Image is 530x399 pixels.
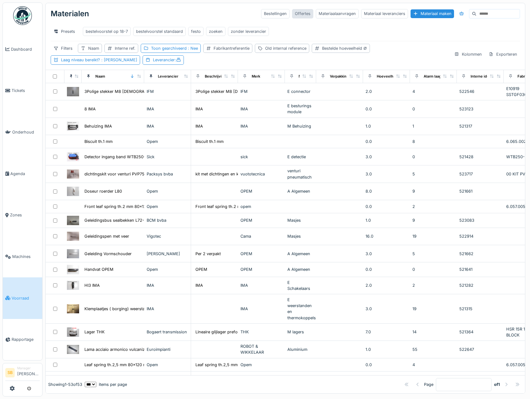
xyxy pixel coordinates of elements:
[412,233,454,239] div: 19
[240,123,282,129] div: IMA
[51,44,75,53] div: Filters
[10,212,40,218] span: Zones
[412,282,454,288] div: 2
[240,88,282,94] div: IFM
[11,46,40,52] span: Dashboard
[459,217,501,223] div: 523083
[412,346,454,352] div: 55
[240,233,282,239] div: Cama
[84,171,154,177] div: dichtingskit voor venturi PVP75MDX
[12,129,40,135] span: Onderhoud
[84,204,157,210] div: Front leaf spring th.2 mm 80x120 mm
[459,282,501,288] div: 521282
[195,329,291,335] div: Lineaire glijlager preformer Van IMA - THK HSR ...
[377,74,399,79] div: Hoeveelheid
[287,154,314,160] div: E detectie
[366,282,407,288] div: 2.0
[494,381,500,387] strong: of 1
[452,50,485,59] div: Kolommen
[85,381,127,387] div: items per page
[424,381,433,387] div: Page
[459,188,501,194] div: 521661
[147,362,158,367] span: Opem
[459,266,501,272] div: 521641
[316,9,359,18] div: Materiaalaanvragen
[366,233,407,239] div: 16.0
[67,87,79,96] img: 3Polige stekker M8 Male
[366,306,407,312] div: 3.0
[95,74,105,79] div: Naam
[175,58,181,62] span: :
[84,106,96,112] div: 8 IMA
[147,234,161,239] span: Vigotec
[209,28,223,34] div: zoeken
[240,188,282,194] div: OPEM
[240,171,282,177] div: vuototecnica
[84,346,166,352] div: Lama acciaio armonico vulcanizzata L=260
[147,154,154,159] span: Sick
[67,122,79,131] img: Behuizing IMA
[195,204,268,210] div: Front leaf spring th.2 mm 80x120 mm
[195,123,203,129] div: IMA
[231,28,266,34] div: zonder leverancier
[459,171,501,177] div: 523717
[5,368,15,377] li: SB
[51,27,78,36] div: Presets
[412,154,454,160] div: 0
[67,169,79,179] img: dichtingskit voor venturi PVP75MDX
[240,306,282,312] div: IMA
[3,70,42,112] a: Tickets
[287,346,314,352] div: Aluminium
[366,329,407,335] div: 7.0
[412,266,454,272] div: 0
[459,233,501,239] div: 522914
[67,327,79,336] img: Lager THK
[195,251,221,257] div: Per 2 verpakt
[67,304,79,313] img: Klemplaatjes ( borging) weerstanden sealrol
[84,188,122,194] div: Doseur roerder L80
[84,282,100,288] div: Hl3 IMA
[12,295,40,301] span: Voorraad
[3,277,42,319] a: Voorraad
[412,88,454,94] div: 4
[84,362,150,368] div: Leaf spring th.2,5 mm 80x120 mm
[366,171,407,177] div: 3.0
[412,188,454,194] div: 9
[240,362,282,368] div: Opem
[195,266,207,272] div: OPEM
[287,103,314,115] div: E besturings module
[147,306,154,311] span: IMA
[412,217,454,223] div: 9
[147,218,166,223] span: BCM bvba
[147,124,154,129] span: IMA
[3,236,42,277] a: Machines
[299,74,330,79] div: Materiaalcategorie
[412,204,454,210] div: 2
[459,329,501,335] div: 521364
[84,266,114,272] div: Handvat OPEM
[195,106,203,112] div: IMA
[287,251,314,257] div: A Algemeen
[366,88,407,94] div: 2.0
[366,188,407,194] div: 8.0
[366,106,407,112] div: 0.0
[51,6,89,22] div: Materialen
[287,233,314,239] div: Masjes
[287,123,314,129] div: M Behuizing
[322,45,367,51] div: Bestelde hoeveelheid
[147,330,187,334] span: Bogaert transmission
[287,280,314,291] div: E Schakelaars
[287,374,314,386] div: M transportbanden
[10,171,40,177] span: Agenda
[366,123,407,129] div: 1.0
[366,204,407,210] div: 0.0
[205,74,226,79] div: Beschrijving
[459,251,501,257] div: 521662
[100,58,137,62] span: : [PERSON_NAME]
[67,281,79,290] img: Hl3 IMA
[195,139,224,144] div: Biscuit th.1 mm
[67,265,79,274] img: Handvat OPEM
[158,74,178,79] div: Leverancier
[366,251,407,257] div: 3.0
[84,139,113,144] div: Biscuit th.1 mm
